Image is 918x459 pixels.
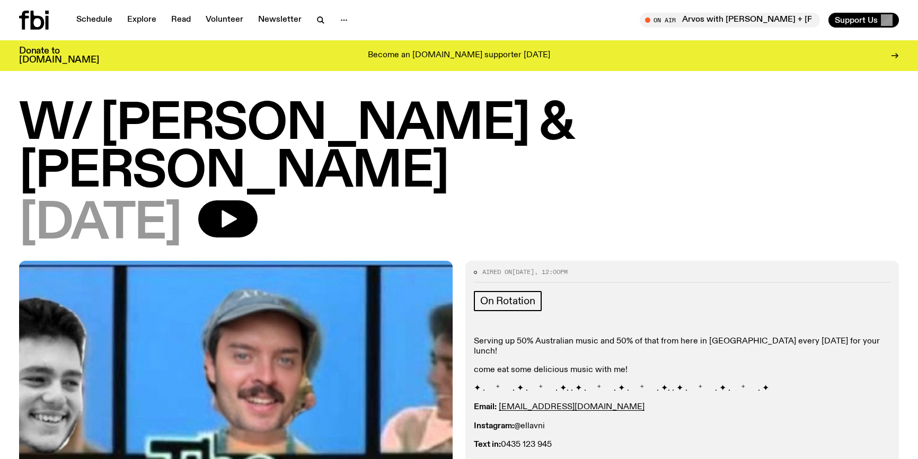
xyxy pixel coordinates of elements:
span: On Rotation [480,295,535,307]
p: @ellavni [474,421,890,431]
h1: W/ [PERSON_NAME] & [PERSON_NAME] [19,101,899,196]
button: Support Us [828,13,899,28]
strong: Text in: [474,440,501,449]
a: Newsletter [252,13,308,28]
span: [DATE] [19,200,181,248]
span: [DATE] [512,268,534,276]
a: On Rotation [474,291,542,311]
a: Schedule [70,13,119,28]
p: Serving up 50% Australian music and 50% of that from here in [GEOGRAPHIC_DATA] every [DATE] for y... [474,337,890,357]
strong: Email: [474,403,497,411]
h3: Donate to [DOMAIN_NAME] [19,47,99,65]
span: Support Us [835,15,878,25]
strong: Instagram: [474,422,514,430]
p: 0435 123 945 [474,440,890,450]
button: On AirArvos with [PERSON_NAME] + [PERSON_NAME] [640,13,820,28]
a: Volunteer [199,13,250,28]
p: ✦ . ⁺ . ✦ . ⁺ . ✦. . ✦ . ⁺ . ✦ . ⁺ . ✦. . ✦ . ⁺ . ✦ . ⁺ . ✦ [474,384,890,394]
a: Explore [121,13,163,28]
span: , 12:00pm [534,268,568,276]
p: Become an [DOMAIN_NAME] supporter [DATE] [368,51,550,60]
a: [EMAIL_ADDRESS][DOMAIN_NAME] [499,403,645,411]
p: come eat some delicious music with me! [474,365,890,375]
a: Read [165,13,197,28]
span: Aired on [482,268,512,276]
